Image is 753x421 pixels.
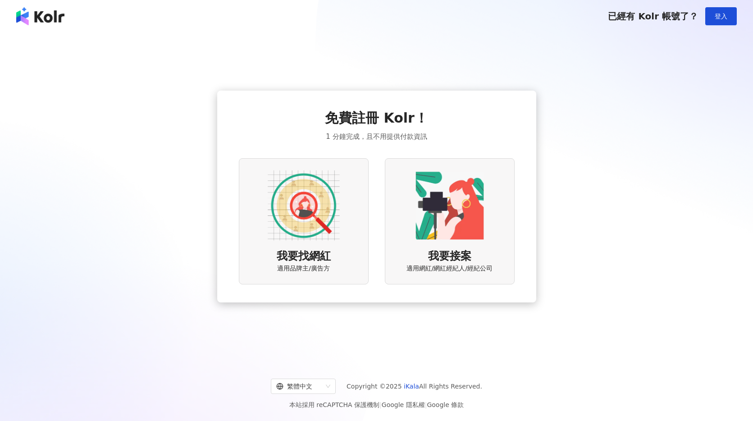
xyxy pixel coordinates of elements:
[428,249,471,264] span: 我要接案
[276,379,322,394] div: 繁體中文
[277,264,330,273] span: 適用品牌主/廣告方
[414,169,486,242] img: KOL identity option
[379,401,382,408] span: |
[326,131,427,142] span: 1 分鐘完成，且不用提供付款資訊
[404,383,419,390] a: iKala
[608,11,698,22] span: 已經有 Kolr 帳號了？
[289,399,464,410] span: 本站採用 reCAPTCHA 保護機制
[425,401,427,408] span: |
[16,7,64,25] img: logo
[705,7,737,25] button: 登入
[347,381,482,392] span: Copyright © 2025 All Rights Reserved.
[406,264,493,273] span: 適用網紅/網紅經紀人/經紀公司
[715,13,727,20] span: 登入
[325,109,428,128] span: 免費註冊 Kolr！
[268,169,340,242] img: AD identity option
[427,401,464,408] a: Google 條款
[382,401,425,408] a: Google 隱私權
[277,249,331,264] span: 我要找網紅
